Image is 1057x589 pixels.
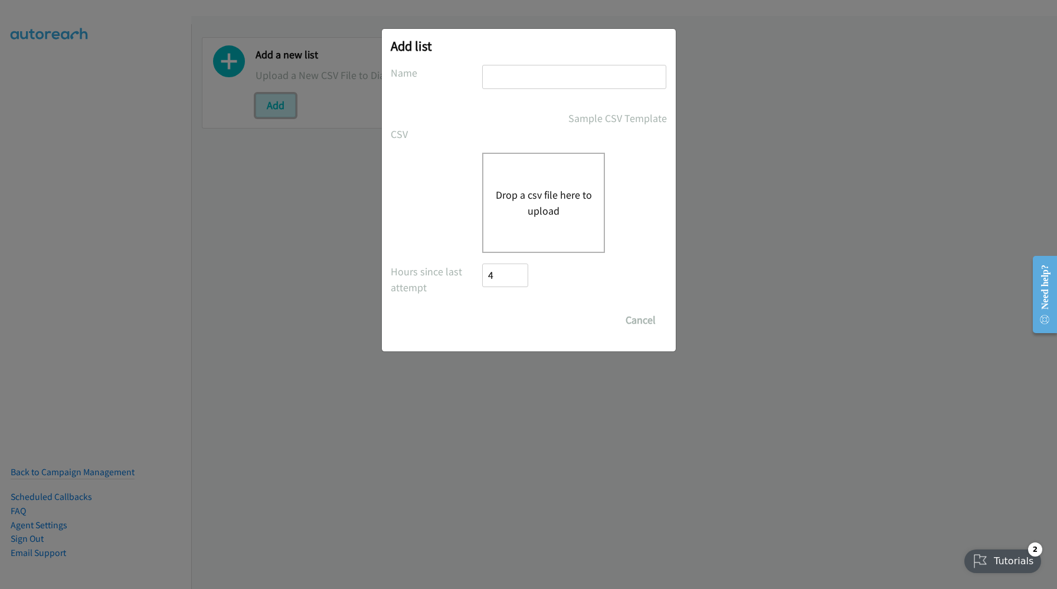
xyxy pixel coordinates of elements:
[391,38,667,54] h2: Add list
[614,308,667,332] button: Cancel
[391,126,483,142] label: CSV
[957,538,1048,580] iframe: Checklist
[391,65,483,81] label: Name
[391,264,483,295] label: Hours since last attempt
[495,187,592,219] button: Drop a csv file here to upload
[568,110,667,126] a: Sample CSV Template
[1023,248,1057,341] iframe: Resource Center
